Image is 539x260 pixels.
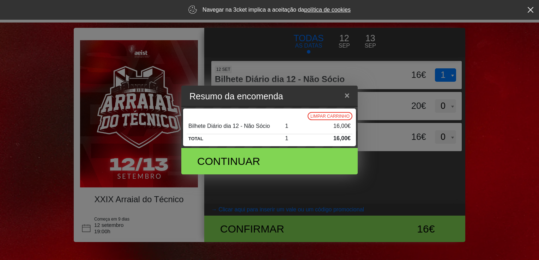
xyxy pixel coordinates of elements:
p: Navegar na 3cket implica a aceitação da [202,6,351,14]
div: 16,00€ [311,122,352,130]
div: 1 [283,122,311,130]
div: 16,00€ [311,134,352,143]
div: Continuar [192,153,295,169]
button: Continuar [181,148,358,174]
button: Limpar carrinho [308,112,352,120]
button: Close [339,84,355,107]
div: 1 [283,134,311,143]
div: Bilhete Diário dia 12 - Não Sócio [187,122,283,130]
a: política de cookies [304,7,351,13]
div: TOTAL [187,134,283,143]
span: × [344,90,350,101]
h5: Resumo da encomenda [189,90,283,103]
